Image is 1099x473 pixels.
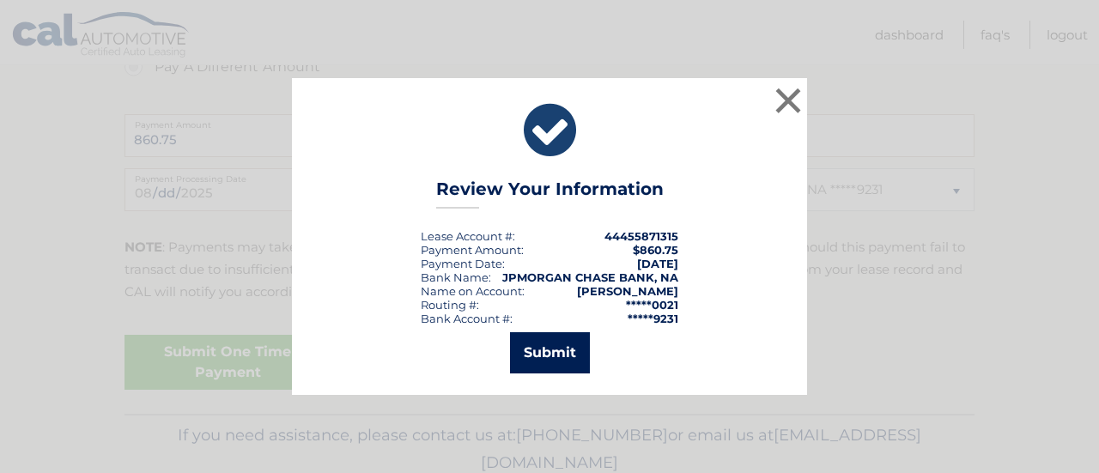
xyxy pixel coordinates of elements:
div: : [421,257,505,270]
div: Bank Account #: [421,312,513,325]
div: Bank Name: [421,270,491,284]
div: Routing #: [421,298,479,312]
strong: 44455871315 [604,229,678,243]
div: Name on Account: [421,284,525,298]
button: × [771,83,805,118]
button: Submit [510,332,590,373]
span: $860.75 [633,243,678,257]
div: Lease Account #: [421,229,515,243]
div: Payment Amount: [421,243,524,257]
strong: [PERSON_NAME] [577,284,678,298]
span: [DATE] [637,257,678,270]
span: Payment Date [421,257,502,270]
strong: JPMORGAN CHASE BANK, NA [502,270,678,284]
h3: Review Your Information [436,179,664,209]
